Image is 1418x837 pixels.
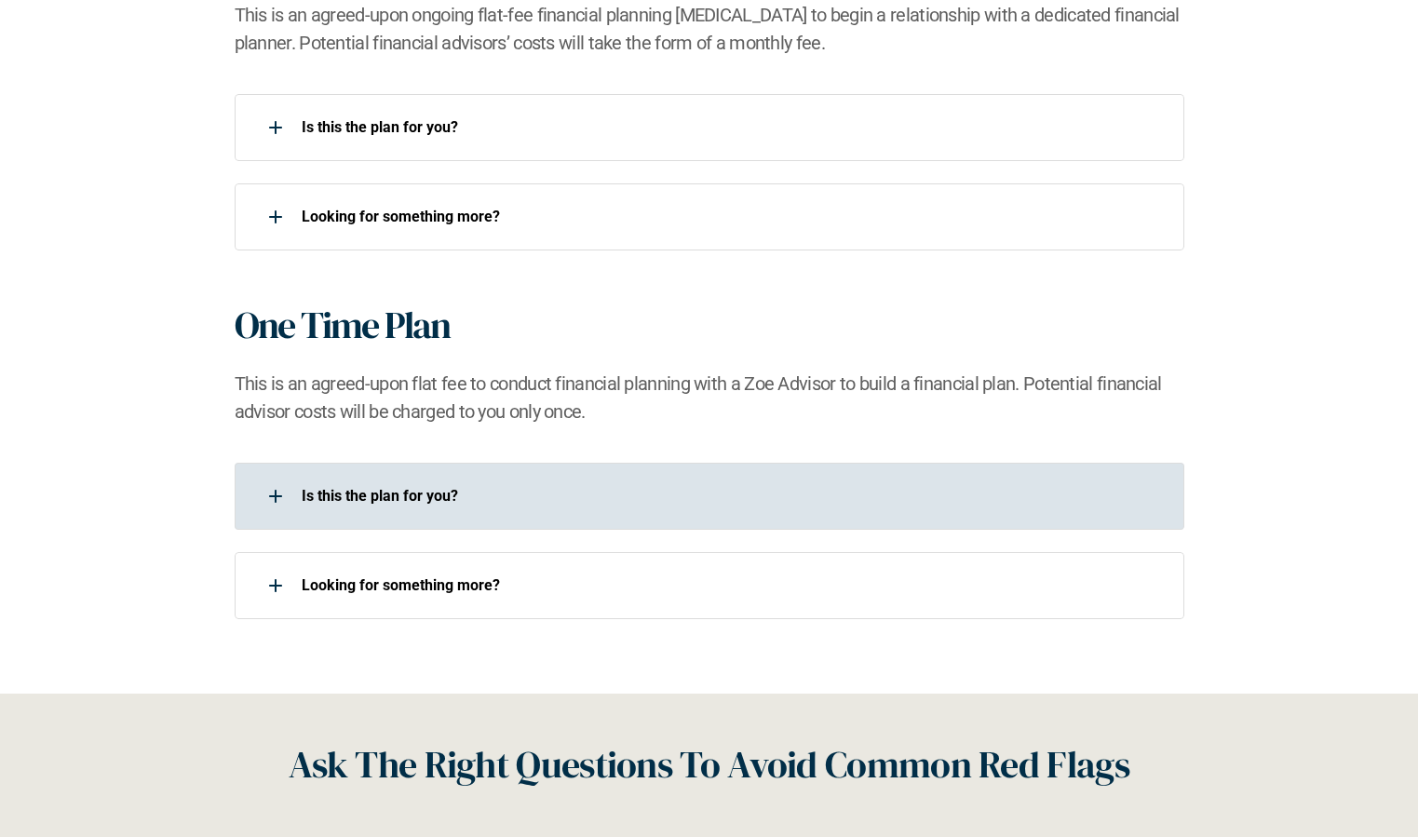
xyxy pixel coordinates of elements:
h2: This is an agreed-upon flat fee to conduct financial planning with a Zoe Advisor to build a finan... [235,370,1184,425]
h1: One Time Plan [235,303,450,347]
p: Looking for something more?​ [302,576,1160,594]
p: Is this the plan for you?​ [302,118,1160,136]
h2: This is an agreed-upon ongoing flat-fee financial planning [MEDICAL_DATA] to begin a relationship... [235,1,1184,57]
p: Is this the plan for you?​ [302,487,1160,505]
p: Looking for something more?​ [302,208,1160,225]
h2: Ask The Right Questions To Avoid Common Red Flags [289,736,1129,792]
